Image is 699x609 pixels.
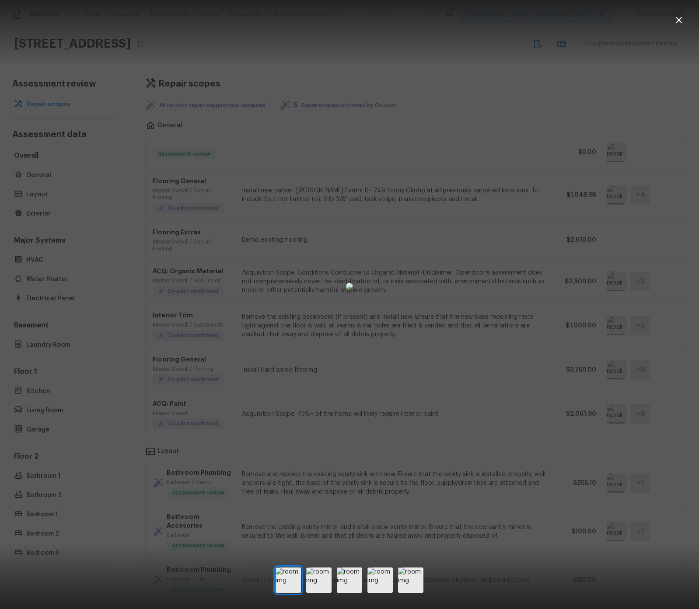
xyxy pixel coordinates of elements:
[398,567,423,593] img: room img
[276,567,301,593] img: room img
[367,567,393,593] img: room img
[306,567,332,593] img: room img
[346,283,353,290] img: 210787c6-b66d-42c3-8ccf-ec80aa303048.jpg
[337,567,362,593] img: room img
